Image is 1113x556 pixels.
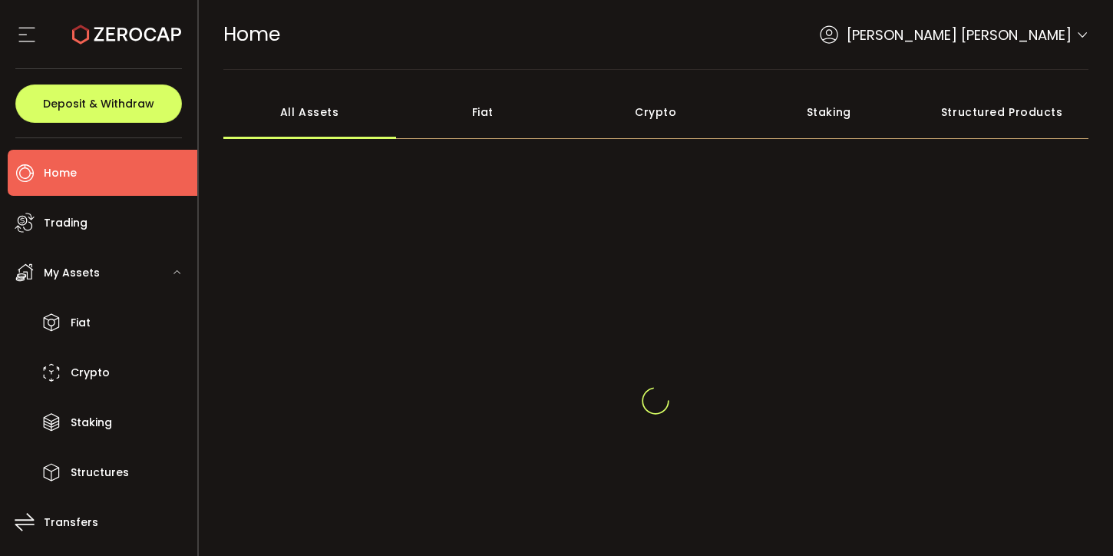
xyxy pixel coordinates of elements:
[742,85,916,139] div: Staking
[43,98,154,109] span: Deposit & Withdraw
[15,84,182,123] button: Deposit & Withdraw
[71,412,112,434] span: Staking
[44,212,88,234] span: Trading
[44,511,98,534] span: Transfers
[71,312,91,334] span: Fiat
[71,362,110,384] span: Crypto
[223,85,397,139] div: All Assets
[916,85,1089,139] div: Structured Products
[71,462,129,484] span: Structures
[570,85,743,139] div: Crypto
[847,25,1072,45] span: [PERSON_NAME] [PERSON_NAME]
[44,262,100,284] span: My Assets
[396,85,570,139] div: Fiat
[44,162,77,184] span: Home
[223,21,280,48] span: Home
